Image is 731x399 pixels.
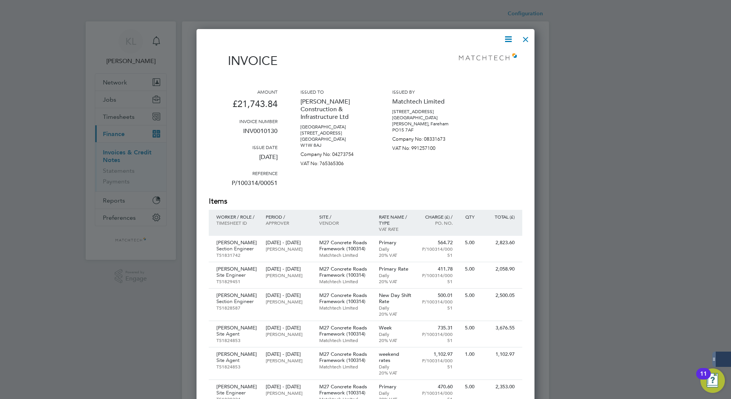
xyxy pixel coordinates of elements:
img: matchtech-logo-remittance.png [453,50,522,65]
p: [GEOGRAPHIC_DATA] [392,115,461,121]
p: Section Engineer [216,298,258,305]
p: TS1824853 [216,337,258,343]
h3: Reference [209,170,278,176]
p: Po. No. [419,220,453,226]
p: Approver [266,220,311,226]
p: [STREET_ADDRESS] [301,130,369,136]
p: [DATE] - [DATE] [266,384,311,390]
p: 1,102.97 [419,351,453,357]
p: 20% VAT [379,252,412,258]
p: PO15 7AF [392,127,461,133]
p: 2,500.05 [482,292,515,298]
p: [GEOGRAPHIC_DATA] [301,136,369,142]
p: M27 Concrete Roads Framework (100314) [319,266,371,278]
p: P/100314/00051 [419,357,453,370]
p: [PERSON_NAME] [216,351,258,357]
p: Daily [379,331,412,337]
p: P/100314/00051 [419,246,453,258]
p: 20% VAT [379,337,412,343]
p: 2,353.00 [482,384,515,390]
div: 11 [700,374,707,384]
p: Matchtech Limited [319,305,371,311]
p: Daily [379,305,412,311]
p: Daily [379,363,412,370]
p: Total (£) [482,214,515,220]
p: Primary Rate [379,266,412,272]
p: 3,676.55 [482,325,515,331]
p: M27 Concrete Roads Framework (100314) [319,292,371,305]
p: Matchtech Limited [392,95,461,109]
p: Week [379,325,412,331]
p: Rate name / type [379,214,412,226]
p: 411.78 [419,266,453,272]
p: QTY [460,214,474,220]
p: Matchtech Limited [319,252,371,258]
p: [PERSON_NAME] [216,292,258,298]
p: [PERSON_NAME] [266,298,311,305]
p: 735.31 [419,325,453,331]
p: 5.00 [460,266,474,272]
h3: Issue date [209,144,278,150]
p: P/100314/00051 [419,298,453,311]
p: Section Engineer [216,246,258,252]
p: TS1829451 [216,278,258,284]
p: INV0010130 [209,124,278,144]
p: Timesheet ID [216,220,258,226]
p: Worker / Role / [216,214,258,220]
p: Site Agent [216,357,258,363]
p: TS1828587 [216,305,258,311]
p: New Day Shift Rate [379,292,412,305]
p: Site / [319,214,371,220]
p: P/100314/00051 [419,331,453,343]
p: [PERSON_NAME] [216,325,258,331]
h2: Items [209,196,522,207]
p: P/100314/00051 [209,176,278,196]
p: Matchtech Limited [319,337,371,343]
p: Period / [266,214,311,220]
p: [PERSON_NAME] Construction & Infrastructure Ltd [301,95,369,124]
p: TS1831742 [216,252,258,258]
p: 5.00 [460,325,474,331]
p: [DATE] - [DATE] [266,292,311,298]
p: 470.60 [419,384,453,390]
p: [PERSON_NAME] [266,390,311,396]
p: Daily [379,390,412,396]
h1: Invoice [209,54,278,68]
p: Daily [379,246,412,252]
p: [PERSON_NAME] [266,331,311,337]
p: 564.72 [419,240,453,246]
p: [PERSON_NAME], Fareham [392,121,461,127]
p: Matchtech Limited [319,363,371,370]
p: [PERSON_NAME] [266,272,311,278]
p: 5.00 [460,240,474,246]
p: 1,102.97 [482,351,515,357]
p: [DATE] - [DATE] [266,351,311,357]
p: M27 Concrete Roads Framework (100314) [319,240,371,252]
p: 5.00 [460,384,474,390]
button: Open Resource Center, 11 new notifications [700,368,725,393]
p: [PERSON_NAME] [266,246,311,252]
p: [PERSON_NAME] [266,357,311,363]
p: 500.01 [419,292,453,298]
h3: Invoice number [209,118,278,124]
p: 20% VAT [379,370,412,376]
p: weekend rates [379,351,412,363]
p: Primary [379,240,412,246]
p: 5.00 [460,292,474,298]
p: 20% VAT [379,311,412,317]
p: [DATE] - [DATE] [266,266,311,272]
p: [DATE] [209,150,278,170]
p: [PERSON_NAME] [216,384,258,390]
p: Site Engineer [216,390,258,396]
p: Company No: 08331673 [392,133,461,142]
h3: Issued to [301,89,369,95]
p: M27 Concrete Roads Framework (100314) [319,384,371,396]
p: [STREET_ADDRESS] [392,109,461,115]
p: £21,743.84 [209,95,278,118]
p: 2,058.90 [482,266,515,272]
p: M27 Concrete Roads Framework (100314) [319,351,371,363]
p: Charge (£) / [419,214,453,220]
p: [DATE] - [DATE] [266,325,311,331]
p: VAT No: 991257100 [392,142,461,151]
p: Company No: 04273754 [301,148,369,157]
